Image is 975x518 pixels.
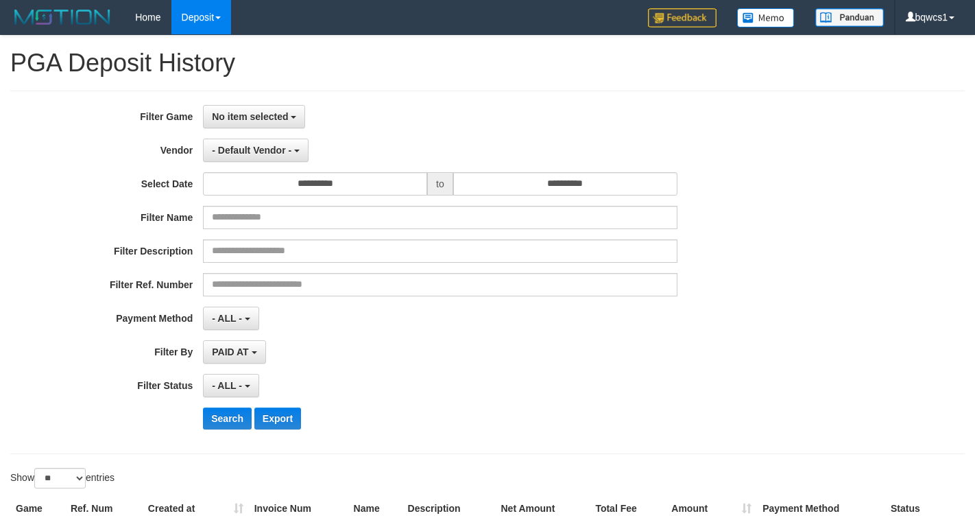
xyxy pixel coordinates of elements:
span: - ALL - [212,380,242,391]
span: - Default Vendor - [212,145,291,156]
button: Export [254,408,301,429]
img: Button%20Memo.svg [737,8,795,27]
button: No item selected [203,105,305,128]
span: No item selected [212,111,288,122]
select: Showentries [34,468,86,488]
span: to [427,172,453,196]
span: PAID AT [212,346,248,357]
h1: PGA Deposit History [10,49,965,77]
span: - ALL - [212,313,242,324]
label: Show entries [10,468,115,488]
button: - Default Vendor - [203,139,309,162]
img: panduan.png [815,8,884,27]
button: - ALL - [203,374,258,397]
button: Search [203,408,252,429]
button: - ALL - [203,307,258,330]
button: PAID AT [203,340,265,364]
img: MOTION_logo.png [10,7,115,27]
img: Feedback.jpg [648,8,717,27]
